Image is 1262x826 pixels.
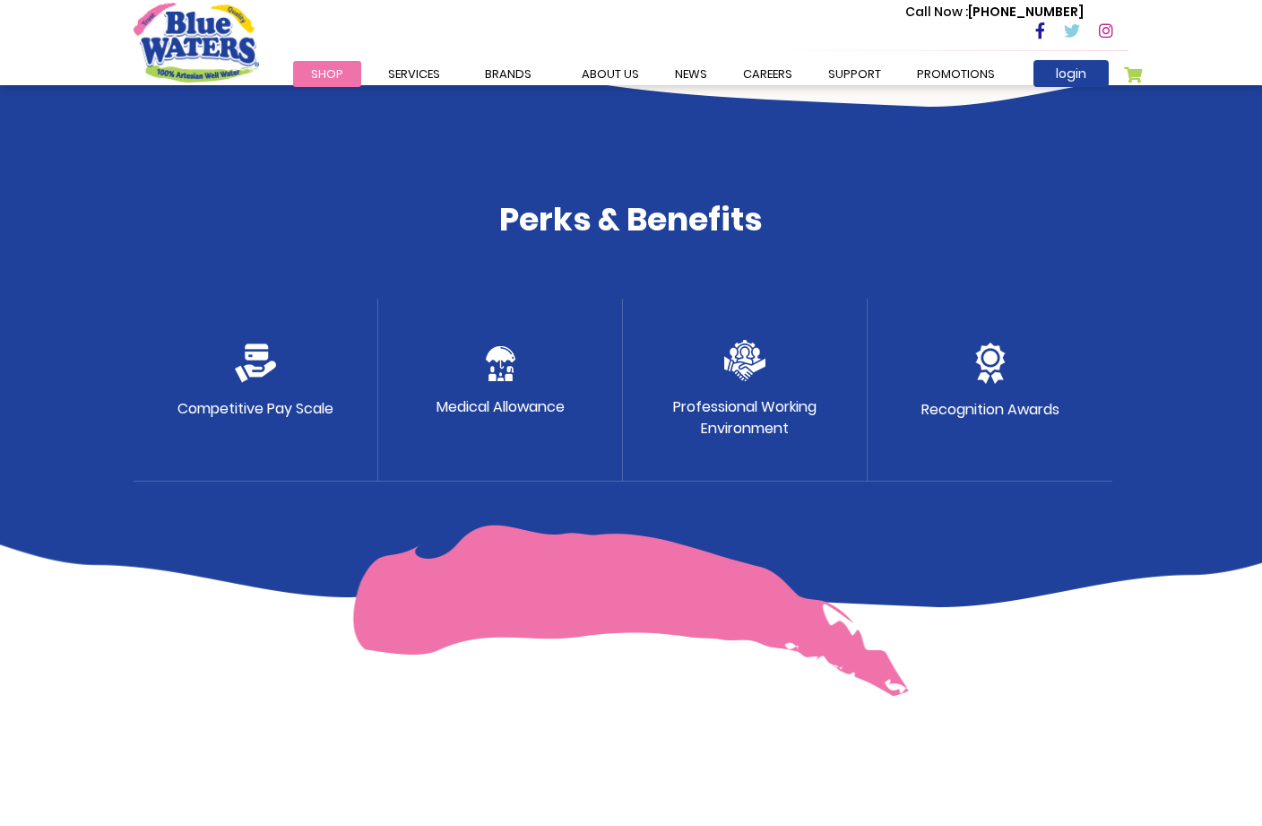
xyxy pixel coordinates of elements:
[810,61,899,87] a: support
[975,343,1006,384] img: medal.png
[673,396,817,439] p: Professional Working Environment
[437,396,565,418] p: Medical Allowance
[564,61,657,87] a: about us
[725,61,810,87] a: careers
[353,525,910,697] img: benefit-pink-curve.png
[311,65,343,83] span: Shop
[388,65,440,83] span: Services
[485,65,532,83] span: Brands
[724,340,765,381] img: team.png
[905,3,1084,22] p: [PHONE_NUMBER]
[657,61,725,87] a: News
[486,346,515,381] img: protect.png
[1033,60,1109,87] a: login
[134,200,1128,239] h4: Perks & Benefits
[899,61,1013,87] a: Promotions
[134,3,259,82] a: store logo
[921,399,1059,421] p: Recognition Awards
[235,343,276,383] img: credit-card.png
[905,3,968,21] span: Call Now :
[177,398,333,420] p: Competitive Pay Scale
